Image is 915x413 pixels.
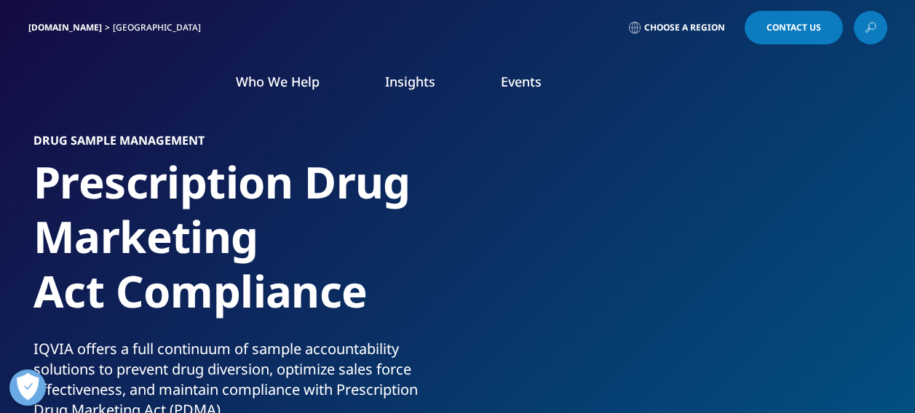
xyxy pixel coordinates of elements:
[767,23,821,32] span: Contact Us
[113,22,207,33] div: [GEOGRAPHIC_DATA]
[644,22,725,33] span: Choose a Region
[501,73,542,90] a: Events
[745,11,843,44] a: Contact Us
[151,51,887,119] nav: Primary
[28,21,102,33] a: [DOMAIN_NAME]
[385,73,435,90] a: Insights
[33,135,452,155] h6: Drug Sample Management
[236,73,320,90] a: Who We Help
[9,369,46,406] button: Open Preferences
[33,155,452,339] h1: Prescription Drug Marketing Act Compliance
